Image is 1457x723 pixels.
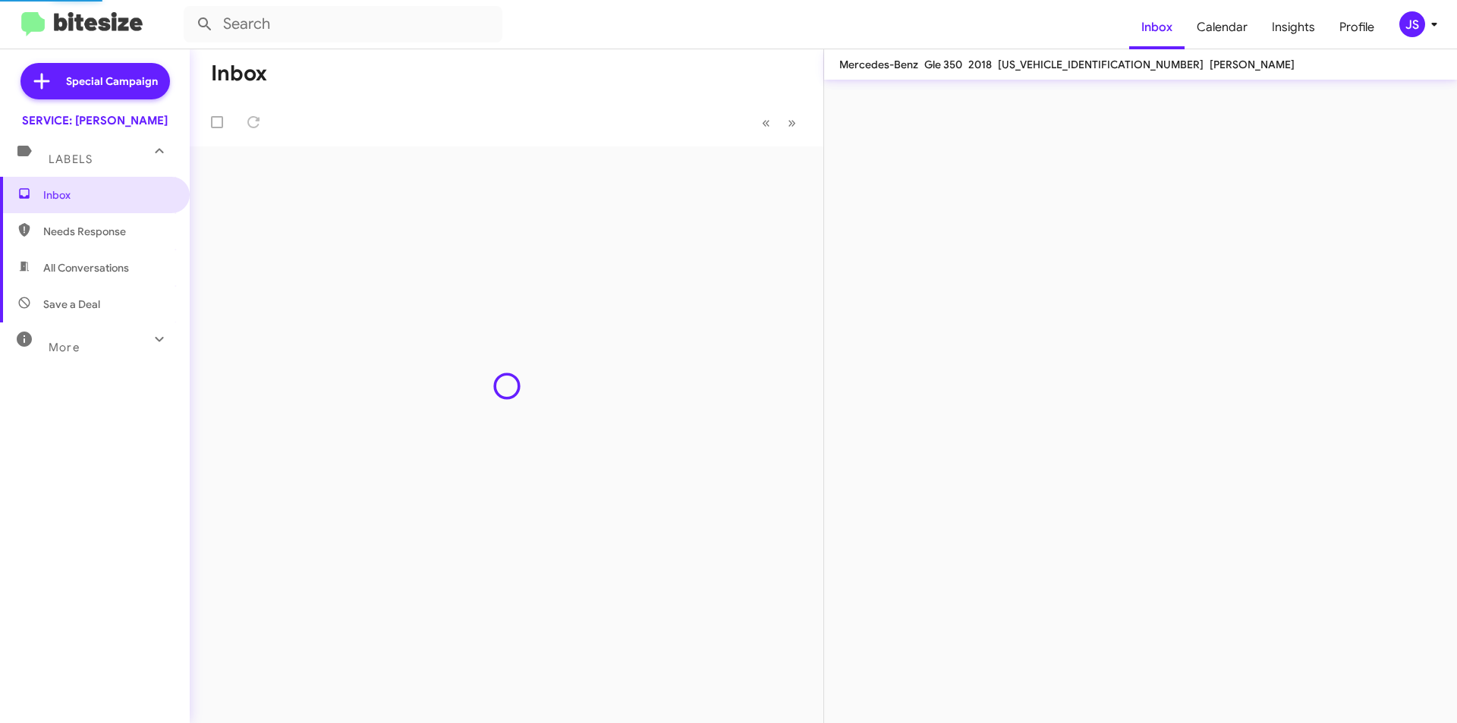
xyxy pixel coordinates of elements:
[839,58,918,71] span: Mercedes-Benz
[184,6,502,42] input: Search
[43,297,100,312] span: Save a Deal
[1386,11,1440,37] button: JS
[998,58,1204,71] span: [US_VEHICLE_IDENTIFICATION_NUMBER]
[1327,5,1386,49] a: Profile
[754,107,805,138] nav: Page navigation example
[1210,58,1295,71] span: [PERSON_NAME]
[788,113,796,132] span: »
[43,187,172,203] span: Inbox
[1185,5,1260,49] a: Calendar
[1129,5,1185,49] a: Inbox
[753,107,779,138] button: Previous
[49,152,93,166] span: Labels
[924,58,962,71] span: Gle 350
[211,61,267,86] h1: Inbox
[43,260,129,275] span: All Conversations
[1260,5,1327,49] a: Insights
[779,107,805,138] button: Next
[1399,11,1425,37] div: JS
[22,113,168,128] div: SERVICE: [PERSON_NAME]
[43,224,172,239] span: Needs Response
[66,74,158,89] span: Special Campaign
[20,63,170,99] a: Special Campaign
[49,341,80,354] span: More
[968,58,992,71] span: 2018
[762,113,770,132] span: «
